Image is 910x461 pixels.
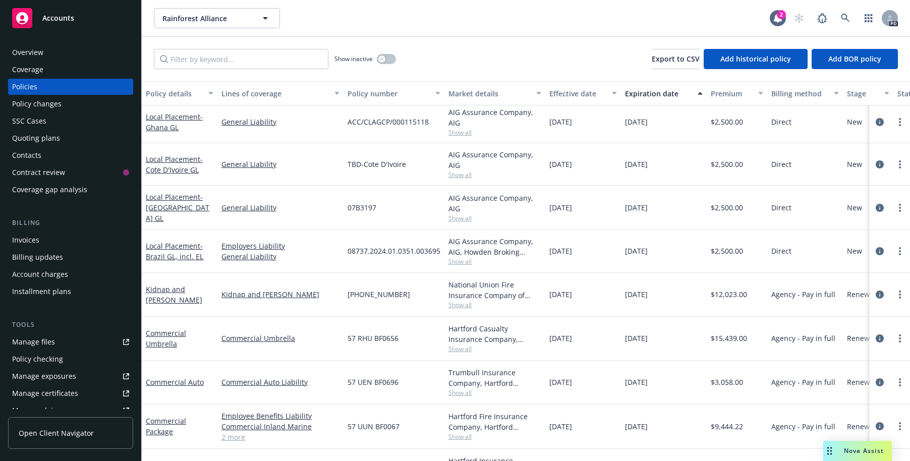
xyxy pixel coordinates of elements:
div: Effective date [549,88,606,99]
a: Commercial Auto Liability [221,377,339,387]
span: [DATE] [549,117,572,127]
div: Manage files [12,334,55,350]
span: [DATE] [549,159,572,169]
a: 2 more [221,432,339,442]
div: Account charges [12,266,68,282]
span: - [GEOGRAPHIC_DATA] GL [146,192,209,223]
div: AIG Assurance Company, AIG [448,107,541,128]
span: Direct [771,246,791,256]
div: Premium [711,88,752,99]
span: [DATE] [549,246,572,256]
span: Renewal [847,421,876,432]
span: [DATE] [625,117,648,127]
a: circleInformation [874,245,886,257]
span: $2,500.00 [711,202,743,213]
span: Direct [771,117,791,127]
a: Local Placement [146,241,203,261]
div: National Union Fire Insurance Company of [GEOGRAPHIC_DATA], [GEOGRAPHIC_DATA], AIG [448,279,541,301]
a: Policy changes [8,96,133,112]
a: more [894,245,906,257]
span: Agency - Pay in full [771,377,835,387]
div: Billing [8,218,133,228]
span: Show all [448,301,541,309]
a: General Liability [221,251,339,262]
span: Add BOR policy [828,54,881,64]
span: Nova Assist [844,446,884,455]
span: Show all [448,257,541,266]
span: Accounts [42,14,74,22]
div: Installment plans [12,283,71,300]
span: 57 UEN BF0696 [348,377,399,387]
a: Local Placement [146,112,203,132]
span: 08737.2024.01.0351.003695 [348,246,440,256]
button: Market details [444,81,545,105]
span: $3,058.00 [711,377,743,387]
span: [DATE] [625,377,648,387]
div: Quoting plans [12,130,60,146]
a: circleInformation [874,332,886,344]
span: [DATE] [625,159,648,169]
a: Manage files [8,334,133,350]
a: more [894,332,906,344]
a: circleInformation [874,289,886,301]
div: Trumbull Insurance Company, Hartford Insurance Group [448,367,541,388]
a: circleInformation [874,158,886,170]
div: Stage [847,88,878,99]
div: Contract review [12,164,65,181]
span: Show all [448,128,541,137]
div: Hartford Fire Insurance Company, Hartford Insurance Group [448,411,541,432]
a: Manage exposures [8,368,133,384]
span: Show all [448,344,541,353]
span: $12,023.00 [711,289,747,300]
span: Renewal [847,377,876,387]
span: Add historical policy [720,54,791,64]
div: Manage claims [12,402,63,419]
a: more [894,289,906,301]
button: Premium [707,81,767,105]
a: Manage certificates [8,385,133,401]
span: 57 UUN BF0067 [348,421,400,432]
div: Billing updates [12,249,63,265]
span: New [847,117,862,127]
button: Billing method [767,81,843,105]
div: Coverage [12,62,43,78]
div: Expiration date [625,88,692,99]
a: Installment plans [8,283,133,300]
span: Renewal [847,289,876,300]
a: Commercial Package [146,416,186,436]
span: [DATE] [549,377,572,387]
a: Manage claims [8,402,133,419]
span: Show all [448,170,541,179]
button: Lines of coverage [217,81,344,105]
a: General Liability [221,202,339,213]
span: [DATE] [625,289,648,300]
a: Invoices [8,232,133,248]
span: Renewal [847,333,876,343]
a: more [894,202,906,214]
a: Commercial Auto [146,377,204,387]
a: circleInformation [874,376,886,388]
span: [DATE] [625,246,648,256]
span: $2,500.00 [711,117,743,127]
button: Add BOR policy [812,49,898,69]
button: Stage [843,81,893,105]
a: Start snowing [789,8,809,28]
a: Commercial Umbrella [221,333,339,343]
a: Commercial Inland Marine [221,421,339,432]
span: New [847,159,862,169]
span: Rainforest Alliance [162,13,250,24]
a: SSC Cases [8,113,133,129]
a: Commercial Umbrella [146,328,186,349]
span: $2,500.00 [711,246,743,256]
div: Invoices [12,232,39,248]
div: Overview [12,44,43,61]
button: Effective date [545,81,621,105]
span: [DATE] [549,333,572,343]
span: TBD-Cote D'Ivoire [348,159,406,169]
div: Lines of coverage [221,88,328,99]
span: 07B3197 [348,202,376,213]
button: Policy number [344,81,444,105]
button: Nova Assist [823,441,892,461]
span: Show all [448,388,541,397]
